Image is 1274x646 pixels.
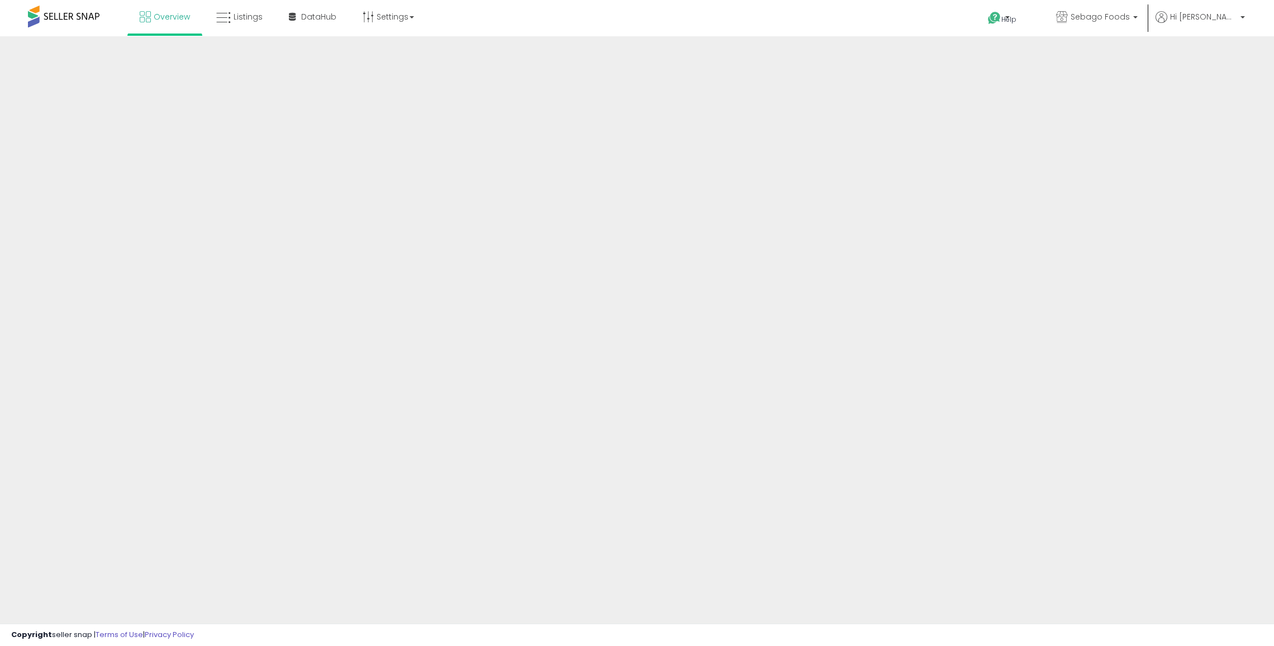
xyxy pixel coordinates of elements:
[979,3,1038,36] a: Help
[1170,11,1237,22] span: Hi [PERSON_NAME]
[1071,11,1130,22] span: Sebago Foods
[301,11,336,22] span: DataHub
[154,11,190,22] span: Overview
[234,11,263,22] span: Listings
[1156,11,1245,36] a: Hi [PERSON_NAME]
[1001,15,1016,24] span: Help
[987,11,1001,25] i: Get Help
